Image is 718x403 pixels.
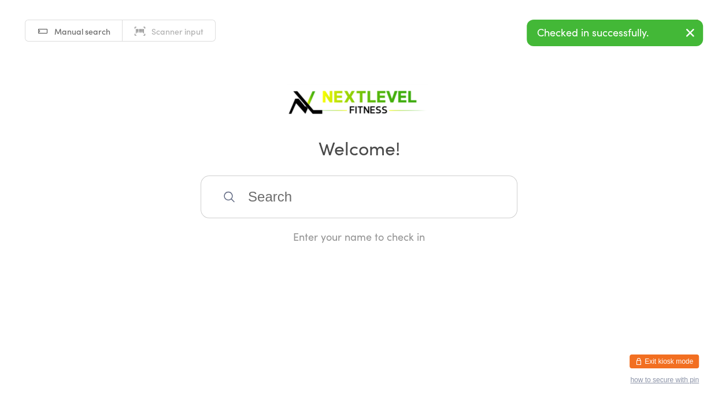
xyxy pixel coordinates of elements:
input: Search [201,176,517,218]
h2: Welcome! [12,135,706,161]
div: Checked in successfully. [527,20,703,46]
button: how to secure with pin [630,376,699,384]
div: Enter your name to check in [201,229,517,244]
span: Manual search [54,25,110,37]
button: Exit kiosk mode [630,355,699,368]
img: Next Level Fitness [287,81,431,118]
span: Scanner input [151,25,203,37]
